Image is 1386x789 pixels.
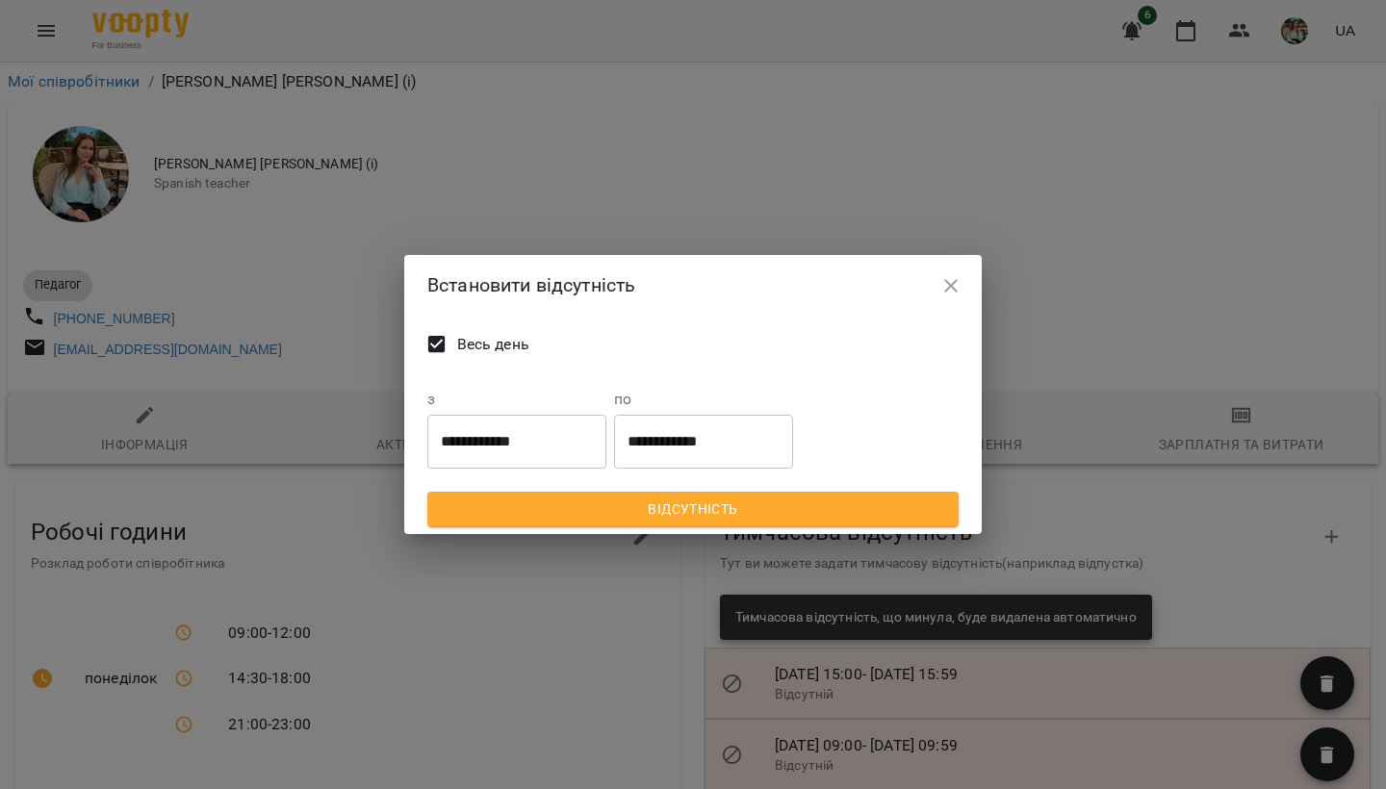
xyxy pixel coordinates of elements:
h2: Встановити відсутність [427,270,959,300]
button: Відсутність [427,492,959,526]
span: Відсутність [443,497,943,521]
label: по [614,392,793,407]
span: Весь день [457,333,529,356]
label: з [427,392,606,407]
